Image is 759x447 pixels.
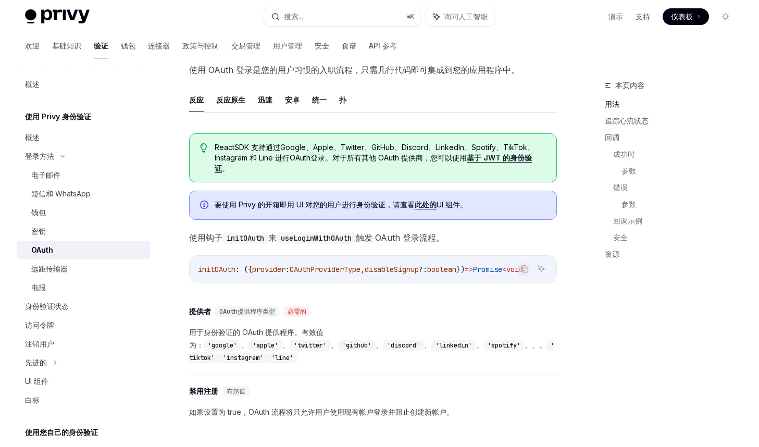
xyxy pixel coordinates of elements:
font: 远距传输器 [31,264,68,273]
font: 登录方法 [25,152,54,160]
font: 反应原生 [216,95,245,104]
font: 用于身份验证的 OAuth 提供程序。有效值为 [189,328,323,349]
font: 搜索... [284,12,303,21]
span: disableSignup [365,265,419,274]
font: ： [196,340,204,349]
a: 概述 [17,75,150,94]
font: 、 [241,340,248,349]
font: 概述 [25,133,40,142]
font: 如果设置为 true，OAuth 流程将只允许用户使用现有帐户登录并阻止创建新帐户。 [189,407,454,416]
a: 短信和 WhatsApp [17,184,150,203]
font: 统一 [312,95,327,104]
font: 参数 [621,166,636,175]
font: 成功时 [613,150,635,158]
font: OAuth登录 [290,153,325,162]
font: 访问令牌 [25,320,54,329]
a: 注销用户 [17,334,150,353]
a: 食谱 [342,33,356,58]
a: 错误 [613,179,742,196]
font: 、 [282,340,290,349]
font: 仪表板 [671,12,693,21]
font: 用法 [605,100,619,108]
font: 提供者 [189,307,211,316]
font: 先进的 [25,358,47,367]
code: 'apple' [248,340,282,351]
a: 追踪心流状态 [605,113,742,129]
span: , [360,265,365,274]
a: UI 组件 [17,372,150,391]
span: void [506,265,523,274]
a: 交易管理 [231,33,260,58]
font: 电报 [31,283,46,292]
span: boolean [427,265,456,274]
a: 基于 JWT 的身份验证 [215,153,532,173]
font: 短信和 WhatsApp [31,189,91,198]
a: 电报 [17,278,150,297]
font: 要使用 Privy 的开箱即用 UI 对您的用户进行身份验证，请查看 [215,200,415,209]
font: React [215,143,234,152]
code: 'github' [338,340,376,351]
font: 询问人工智能 [444,12,488,21]
a: 支持 [636,11,650,22]
a: 成功时 [613,146,742,163]
font: UI 组件。 [437,200,467,209]
a: 概述 [17,128,150,147]
a: 密钥 [17,222,150,241]
a: 参数 [621,196,742,213]
font: 钱包 [121,41,135,50]
span: : [285,265,290,274]
a: 演示 [608,11,623,22]
code: 'instagram' [219,353,267,363]
a: 安全 [613,229,742,246]
font: 本页内容 [615,81,644,90]
a: 用法 [605,96,742,113]
font: 迅速 [258,95,272,104]
font: 参数 [621,200,636,208]
a: 政策与控制 [182,33,219,58]
font: 密钥 [31,227,46,235]
font: 概述 [25,80,40,89]
code: initOAuth [222,232,268,244]
span: : ({ [235,265,252,274]
font: 身份验证状态 [25,302,69,311]
code: 'linkedin' [431,340,476,351]
font: 使用您自己的身份验证 [25,428,98,437]
font: 验证 [94,41,108,50]
font: 演示 [608,12,623,21]
font: OAuth [31,245,53,254]
font: 欢迎 [25,41,40,50]
span: initOAuth [198,265,235,274]
font: 注销用户 [25,339,54,348]
font: 资源 [605,250,619,258]
font: 来 [268,232,277,243]
font: API 参考 [369,41,397,50]
a: 此处的 [415,200,437,209]
font: 触发 OAuth 登录流程。 [356,232,444,243]
a: 钱包 [17,203,150,222]
a: OAuth [17,241,150,259]
font: 、 [376,340,383,349]
font: K [410,13,415,20]
font: 、 [331,340,338,349]
span: => [465,265,473,274]
a: 资源 [605,246,742,263]
font: 、 [424,340,431,349]
font: 钱包 [31,208,46,217]
span: ?: [419,265,427,274]
span: Promise [473,265,502,274]
font: 交易管理 [231,41,260,50]
a: 参数 [621,163,742,179]
button: 反应 [189,88,204,112]
font: UI 组件 [25,377,48,386]
font: 用户管理 [273,41,302,50]
font: 电子邮件 [31,170,60,179]
code: useLoginWithOAuth [277,232,356,244]
font: 必需的 [288,307,306,316]
a: 访问令牌 [17,316,150,334]
font: 食谱 [342,41,356,50]
font: 回调示例 [613,216,642,225]
code: 'spotify' [483,340,525,351]
font: 使用钩子 [189,232,222,243]
font: 错误 [613,183,628,192]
